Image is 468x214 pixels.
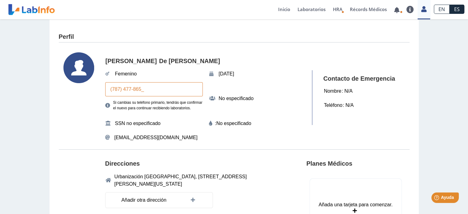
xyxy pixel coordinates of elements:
[217,68,236,79] span: [DATE]
[450,5,464,14] a: ES
[105,160,140,168] h4: Direcciones
[306,160,352,168] h4: Planes Médicos
[434,5,450,14] a: EN
[113,68,139,79] span: Femenino
[322,86,343,97] span: Nombre
[216,120,251,127] editable: No especificado
[333,6,342,12] span: HRA
[113,100,203,111] small: Si cambias su teléfono primario, tendrás que confirmar el nuevo para continuar recibiendo laborat...
[113,118,162,129] span: SSN no especificado
[320,99,357,111] div: : N/A
[320,85,356,97] div: : N/A
[322,100,344,111] span: Teléfono
[318,201,392,208] div: Añada una tarjeta para comenzar.
[113,171,250,190] span: Urbanización [GEOGRAPHIC_DATA], [STREET_ADDRESS][PERSON_NAME][US_STATE]
[114,134,198,141] span: [EMAIL_ADDRESS][DOMAIN_NAME]
[217,93,256,104] span: No especificado
[104,56,159,67] span: [PERSON_NAME]
[119,195,168,206] span: Añadir otra dirección
[59,33,74,41] h4: Perfil
[413,190,461,207] iframe: Help widget launcher
[323,75,399,83] h4: Contacto de Emergencia
[209,120,306,127] div: :
[157,56,222,67] span: De [PERSON_NAME]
